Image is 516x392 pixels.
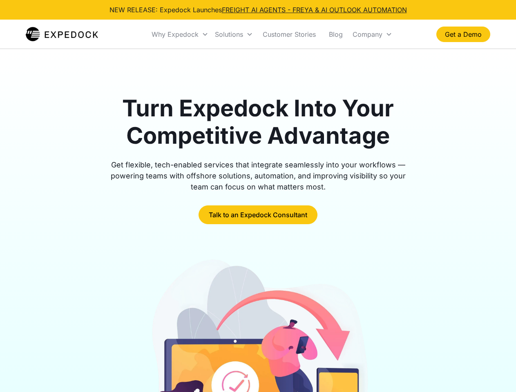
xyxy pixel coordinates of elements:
[199,205,317,224] a: Talk to an Expedock Consultant
[353,30,382,38] div: Company
[26,26,98,42] a: home
[101,95,415,149] h1: Turn Expedock Into Your Competitive Advantage
[436,27,490,42] a: Get a Demo
[101,159,415,192] div: Get flexible, tech-enabled services that integrate seamlessly into your workflows — powering team...
[222,6,407,14] a: FREIGHT AI AGENTS - FREYA & AI OUTLOOK AUTOMATION
[215,30,243,38] div: Solutions
[148,20,212,48] div: Why Expedock
[256,20,322,48] a: Customer Stories
[322,20,349,48] a: Blog
[475,353,516,392] iframe: Chat Widget
[26,26,98,42] img: Expedock Logo
[349,20,395,48] div: Company
[109,5,407,15] div: NEW RELEASE: Expedock Launches
[212,20,256,48] div: Solutions
[152,30,199,38] div: Why Expedock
